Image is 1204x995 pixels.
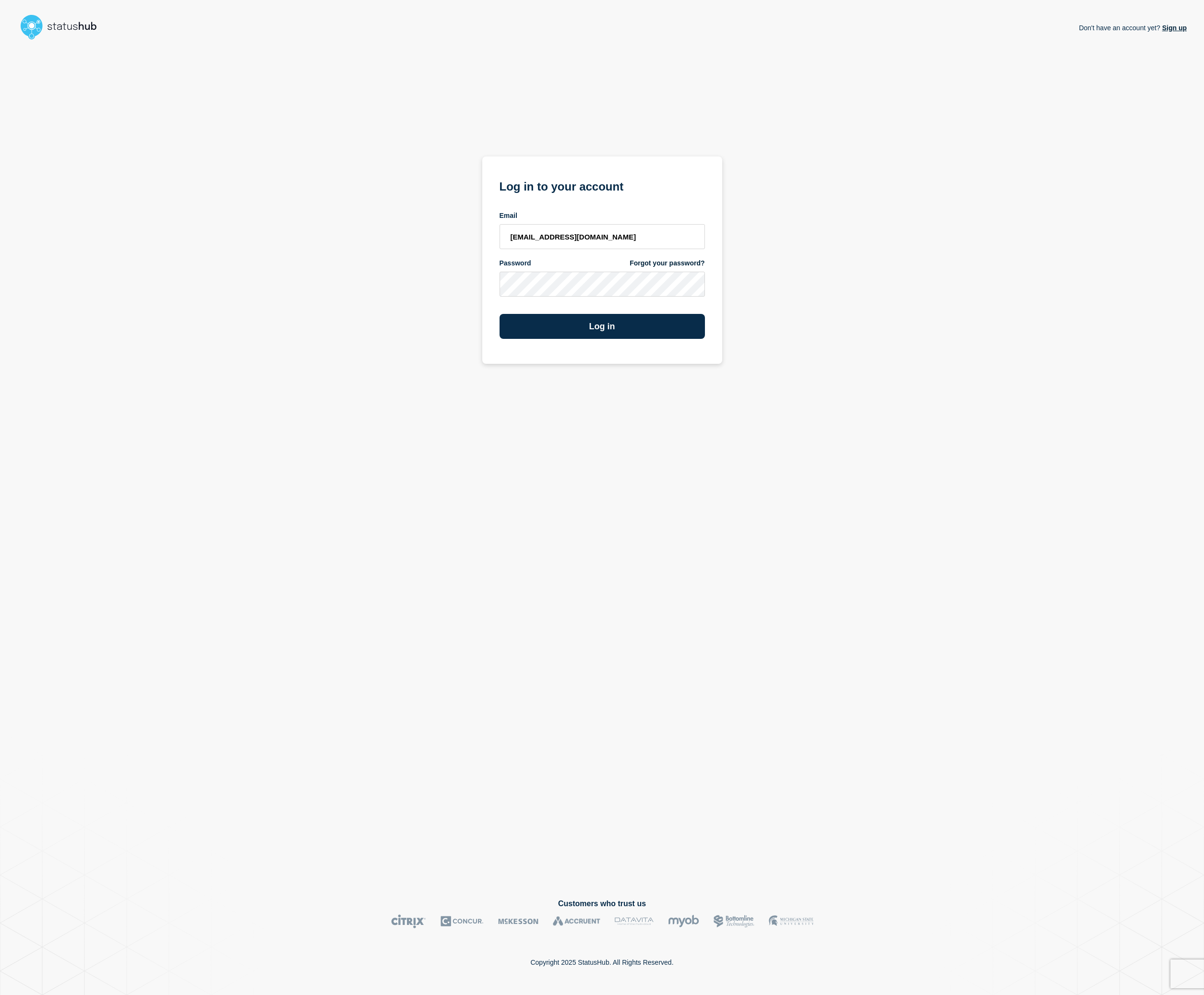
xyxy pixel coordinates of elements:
[17,899,1187,908] h2: Customers who trust us
[630,259,704,268] a: Forgot your password?
[500,211,517,220] span: Email
[668,914,699,928] img: myob logo
[391,914,426,928] img: Citrix logo
[553,914,600,928] img: Accruent logo
[1160,24,1187,32] a: Sign up
[500,314,705,339] button: Log in
[500,177,705,194] h1: Log in to your account
[441,914,484,928] img: Concur logo
[530,959,673,966] p: Copyright 2025 StatusHub. All Rights Reserved.
[498,914,538,928] img: McKesson logo
[17,12,108,42] img: StatusHub logo
[1079,16,1187,39] p: Don't have an account yet?
[615,914,654,928] img: DataVita logo
[500,272,705,297] input: password input
[500,224,705,249] input: email input
[714,914,754,928] img: Bottomline logo
[769,914,813,928] img: MSU logo
[500,259,531,268] span: Password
